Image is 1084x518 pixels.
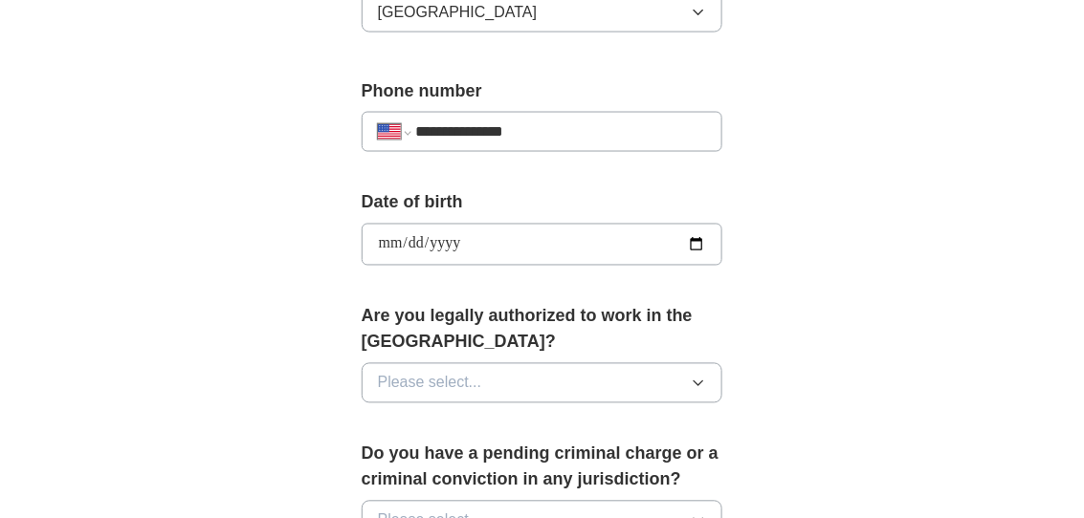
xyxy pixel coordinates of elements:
[362,304,723,356] label: Are you legally authorized to work in the [GEOGRAPHIC_DATA]?
[362,442,723,493] label: Do you have a pending criminal charge or a criminal conviction in any jurisdiction?
[362,363,723,403] button: Please select...
[378,1,538,24] span: [GEOGRAPHIC_DATA]
[362,190,723,216] label: Date of birth
[378,372,482,395] span: Please select...
[362,78,723,104] label: Phone number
